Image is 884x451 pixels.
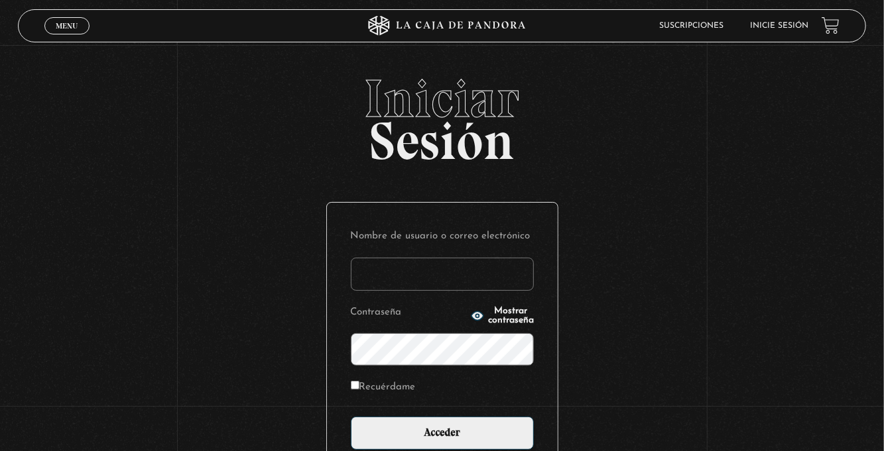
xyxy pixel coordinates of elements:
[56,22,78,30] span: Menu
[659,22,724,30] a: Suscripciones
[471,307,534,325] button: Mostrar contraseña
[750,22,808,30] a: Inicie sesión
[18,72,867,157] h2: Sesión
[51,32,82,42] span: Cerrar
[351,226,534,247] label: Nombre de usuario o correo electrónico
[351,381,359,389] input: Recuérdame
[822,17,840,34] a: View your shopping cart
[351,377,416,398] label: Recuérdame
[351,303,468,323] label: Contraseña
[351,417,534,450] input: Acceder
[488,307,534,325] span: Mostrar contraseña
[18,72,867,125] span: Iniciar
